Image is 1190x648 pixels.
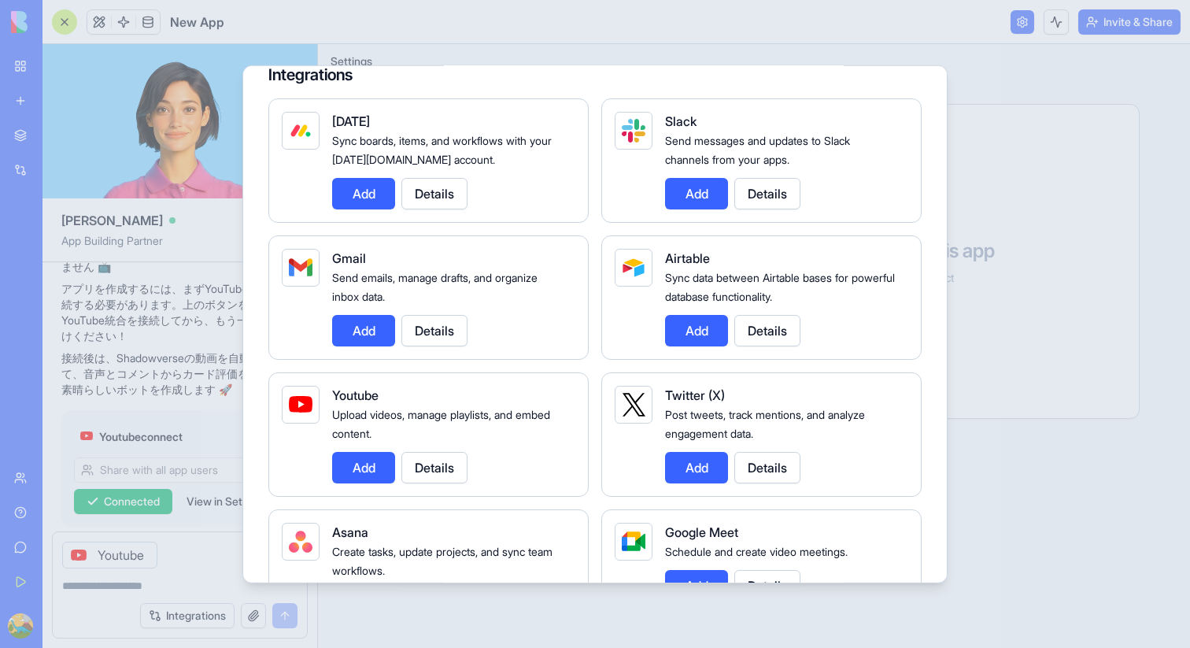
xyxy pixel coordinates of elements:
[665,451,728,483] button: Add
[332,387,379,402] span: Youtube
[665,177,728,209] button: Add
[665,387,725,402] span: Twitter (X)
[665,314,728,346] button: Add
[332,250,366,265] span: Gmail
[665,133,850,165] span: Send messages and updates to Slack channels from your apps.
[734,569,800,601] button: Details
[332,113,370,128] span: [DATE]
[665,524,738,539] span: Google Meet
[268,63,922,85] h4: Integrations
[401,177,468,209] button: Details
[332,407,550,439] span: Upload videos, manage playlists, and embed content.
[665,270,895,302] span: Sync data between Airtable bases for powerful database functionality.
[332,314,395,346] button: Add
[401,314,468,346] button: Details
[332,133,552,165] span: Sync boards, items, and workflows with your [DATE][DOMAIN_NAME] account.
[332,177,395,209] button: Add
[665,544,848,557] span: Schedule and create video meetings.
[665,569,728,601] button: Add
[734,314,800,346] button: Details
[665,113,697,128] span: Slack
[665,250,710,265] span: Airtable
[332,270,538,302] span: Send emails, manage drafts, and organize inbox data.
[734,177,800,209] button: Details
[332,524,368,539] span: Asana
[332,544,552,576] span: Create tasks, update projects, and sync team workflows.
[734,451,800,483] button: Details
[665,407,865,439] span: Post tweets, track mentions, and analyze engagement data.
[332,451,395,483] button: Add
[401,451,468,483] button: Details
